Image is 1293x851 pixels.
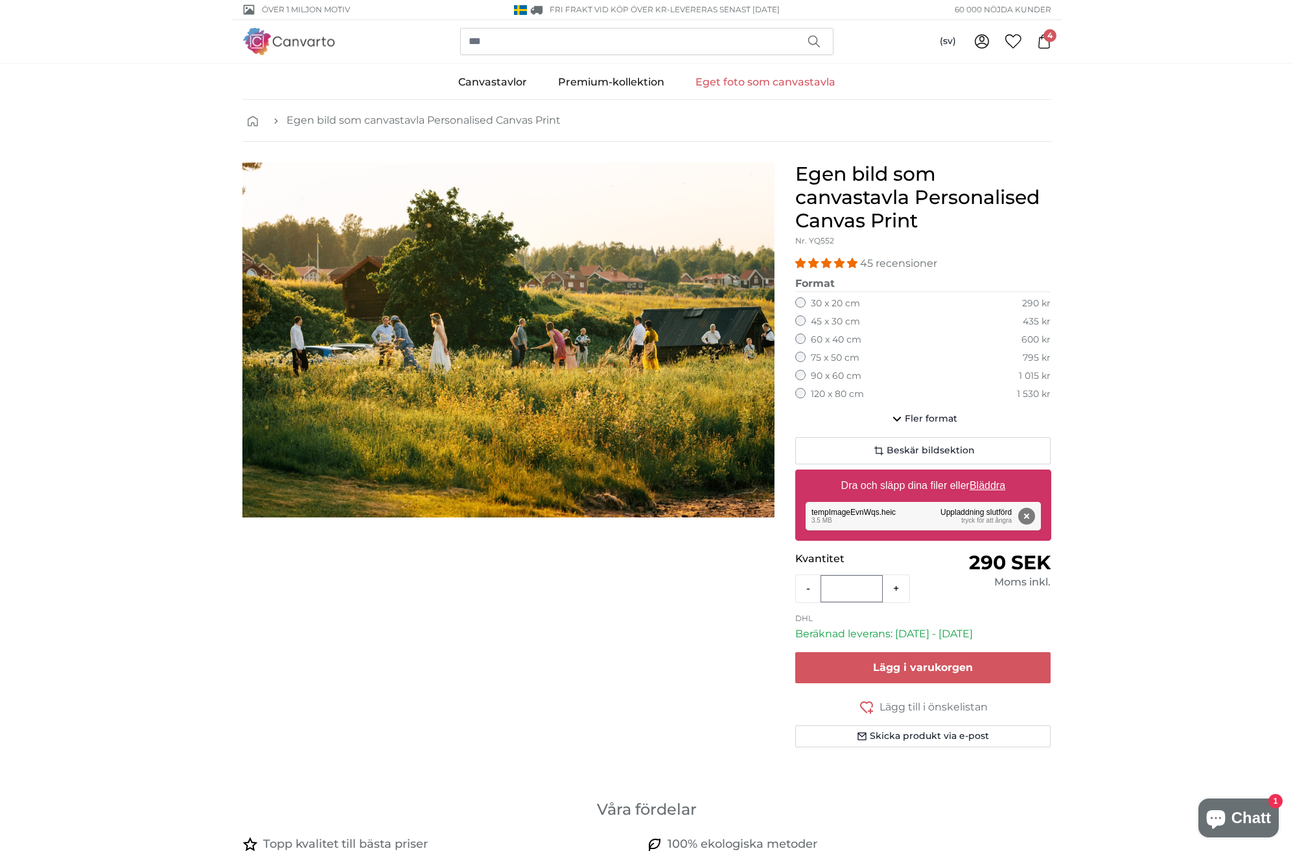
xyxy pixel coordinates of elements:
[970,480,1005,491] u: Bläddra
[242,163,775,517] div: 1 of 1
[879,699,988,715] span: Lägg till i önskelistan
[1022,297,1051,310] div: 290 kr
[811,297,860,310] label: 30 x 20 cm
[286,113,561,128] a: Egen bild som canvastavla Personalised Canvas Print
[550,5,667,14] span: FRI frakt vid köp över kr
[795,236,834,245] span: Nr. YQ552
[795,437,1051,464] button: Beskär bildsektion
[873,661,973,674] span: Lägg i varukorgen
[242,163,775,517] img: personalised-canvas-print
[1043,29,1056,42] span: 4
[887,444,975,457] span: Beskär bildsektion
[795,406,1051,432] button: Fler format
[262,4,350,16] span: Över 1 miljon motiv
[811,388,864,401] label: 120 x 80 cm
[1017,388,1051,401] div: 1 530 kr
[955,4,1051,16] span: 60 000 nöjda kunder
[795,551,923,567] p: Kvantitet
[670,5,780,14] span: Levereras senast [DATE]
[1023,352,1051,365] div: 795 kr
[795,626,1051,642] p: Beräknad leverans: [DATE] - [DATE]
[795,652,1051,683] button: Lägg i varukorgen
[929,30,966,53] button: (sv)
[667,5,780,14] span: -
[811,352,859,365] label: 75 x 50 cm
[796,576,821,602] button: -
[1194,799,1283,841] inbox-online-store-chat: Shopifys webbutikschatt
[835,473,1010,499] label: Dra och släpp dina filer eller
[680,65,851,99] a: Eget foto som canvastavla
[811,334,861,346] label: 60 x 40 cm
[795,613,1051,624] p: DHL
[1023,315,1051,328] div: 435 kr
[795,257,860,269] span: 4.93 stars
[542,65,680,99] a: Premium-kollektion
[443,65,542,99] a: Canvastavlor
[795,725,1051,747] button: Skicka produkt via e-post
[923,574,1051,590] div: Moms inkl.
[514,5,527,15] img: Sverige
[1019,370,1051,383] div: 1 015 kr
[242,28,336,54] img: Canvarto
[242,799,1051,820] h3: Våra fördelar
[969,550,1051,574] span: 290 SEK
[795,276,1051,292] legend: Format
[242,100,1051,142] nav: breadcrumbs
[883,576,909,602] button: +
[811,370,861,383] label: 90 x 60 cm
[860,257,937,269] span: 45 recensioner
[811,315,860,328] label: 45 x 30 cm
[1021,334,1051,346] div: 600 kr
[905,413,957,426] span: Fler format
[795,699,1051,715] button: Lägg till i önskelistan
[795,163,1051,233] h1: Egen bild som canvastavla Personalised Canvas Print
